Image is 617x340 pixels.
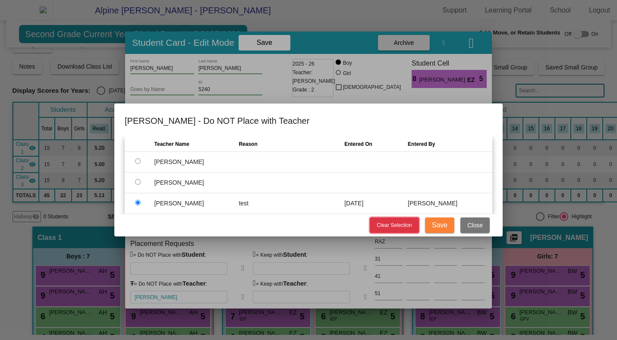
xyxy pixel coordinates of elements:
span: Save [432,221,447,229]
td: [PERSON_NAME] [154,151,239,172]
h4: [PERSON_NAME] - Do NOT Place with Teacher [125,114,492,128]
button: Save [425,217,454,233]
th: Entered By [408,136,492,151]
td: [PERSON_NAME] [154,193,239,214]
span: Close [467,222,483,229]
button: Clear Selection [370,217,419,233]
th: Teacher Name [154,136,239,151]
th: Reason [239,136,344,151]
span: test [239,200,249,207]
span: [PERSON_NAME] [408,200,457,207]
span: [DATE] [344,200,363,207]
span: Clear Selection [377,222,412,228]
button: Close [460,217,490,233]
th: Entered On [344,136,408,151]
td: [PERSON_NAME] [154,172,239,193]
